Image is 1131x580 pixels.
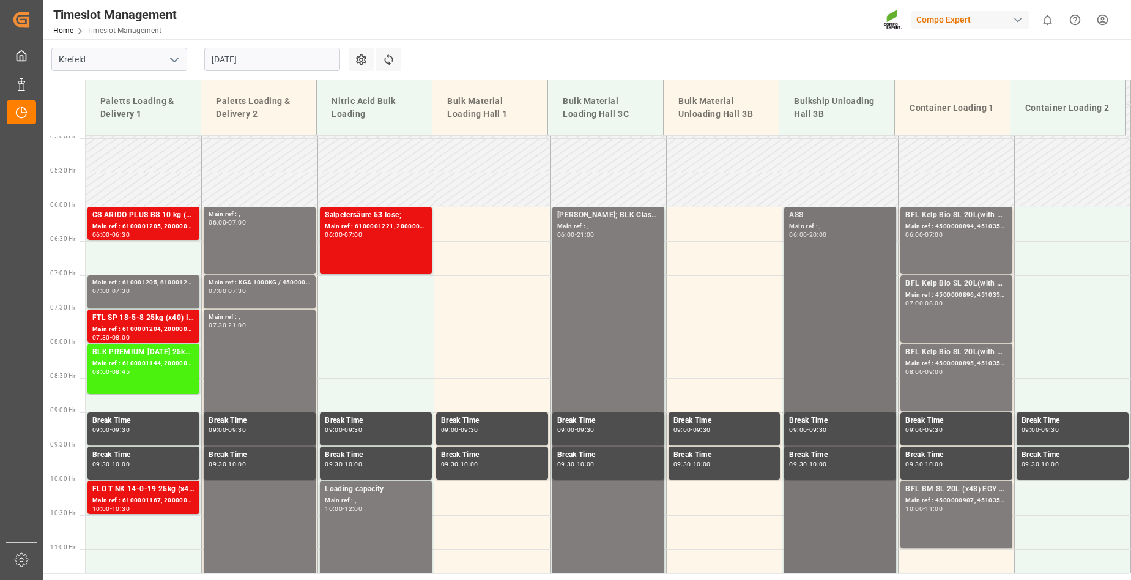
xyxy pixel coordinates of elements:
[905,461,923,467] div: 09:30
[325,427,343,433] div: 09:00
[789,427,807,433] div: 09:00
[925,300,943,306] div: 08:00
[789,209,891,221] div: ASS
[92,221,195,232] div: Main ref : 6100001205, 2000001050;
[50,167,75,174] span: 05:30 Hr
[1022,415,1124,427] div: Break Time
[442,90,538,125] div: Bulk Material Loading Hall 1
[441,449,543,461] div: Break Time
[905,359,1007,369] div: Main ref : 4500000895, 4510356225;
[557,232,575,237] div: 06:00
[575,427,577,433] div: -
[1041,427,1059,433] div: 09:30
[809,232,827,237] div: 20:00
[92,312,195,324] div: FTL SP 18-5-8 25kg (x40) INT;FLO T PERM [DATE] 25kg (x40) INT;
[905,278,1007,290] div: BFL Kelp Bio SL 20L(with B)(x48) EGY MTO;
[911,8,1034,31] button: Compo Expert
[1034,6,1061,34] button: show 0 new notifications
[228,288,246,294] div: 07:30
[325,461,343,467] div: 09:30
[905,97,1000,119] div: Container Loading 1
[53,26,73,35] a: Home
[673,415,776,427] div: Break Time
[343,232,344,237] div: -
[53,6,177,24] div: Timeslot Management
[809,461,827,467] div: 10:00
[905,290,1007,300] div: Main ref : 4500000896, 4510356225;
[95,90,191,125] div: Paletts Loading & Delivery 1
[325,506,343,511] div: 10:00
[325,483,427,496] div: Loading capacity
[92,324,195,335] div: Main ref : 6100001204, 2000001074;
[50,475,75,482] span: 10:00 Hr
[693,427,711,433] div: 09:30
[112,288,130,294] div: 07:30
[92,506,110,511] div: 10:00
[905,221,1007,232] div: Main ref : 4500000894, 4510356225;
[441,427,459,433] div: 09:00
[92,483,195,496] div: FLO T NK 14-0-19 25kg (x40) INT;
[228,322,246,328] div: 21:00
[557,221,659,232] div: Main ref : ,
[905,415,1007,427] div: Break Time
[673,449,776,461] div: Break Time
[905,232,923,237] div: 06:00
[110,506,112,511] div: -
[789,232,807,237] div: 06:00
[226,322,228,328] div: -
[923,427,925,433] div: -
[557,209,659,221] div: [PERSON_NAME]; BLK Classic; 850to
[50,270,75,277] span: 07:00 Hr
[557,449,659,461] div: Break Time
[905,483,1007,496] div: BFL BM SL 20L (x48) EGY MTO;
[575,461,577,467] div: -
[911,11,1029,29] div: Compo Expert
[209,449,311,461] div: Break Time
[577,232,595,237] div: 21:00
[343,506,344,511] div: -
[575,232,577,237] div: -
[925,461,943,467] div: 10:00
[92,232,110,237] div: 06:00
[325,449,427,461] div: Break Time
[209,209,311,220] div: Main ref : ,
[789,461,807,467] div: 09:30
[459,427,461,433] div: -
[110,288,112,294] div: -
[923,461,925,467] div: -
[92,415,195,427] div: Break Time
[693,461,711,467] div: 10:00
[209,322,226,328] div: 07:30
[344,232,362,237] div: 07:00
[905,346,1007,359] div: BFL Kelp Bio SL 20L(with B)(x48) EGY MTO;
[209,288,226,294] div: 07:00
[691,461,692,467] div: -
[673,427,691,433] div: 09:00
[344,506,362,511] div: 12:00
[327,90,422,125] div: Nitric Acid Bulk Loading
[92,209,195,221] div: CS ARIDO PLUS BS 10 kg (x40) FR, DACH;
[1022,461,1039,467] div: 09:30
[459,461,461,467] div: -
[673,461,691,467] div: 09:30
[923,232,925,237] div: -
[441,461,459,467] div: 09:30
[809,427,827,433] div: 09:30
[112,506,130,511] div: 10:30
[577,461,595,467] div: 10:00
[673,90,769,125] div: Bulk Material Unloading Hall 3B
[343,461,344,467] div: -
[344,461,362,467] div: 10:00
[226,288,228,294] div: -
[325,496,427,506] div: Main ref : ,
[92,427,110,433] div: 09:00
[50,304,75,311] span: 07:30 Hr
[92,449,195,461] div: Break Time
[925,232,943,237] div: 07:00
[807,427,809,433] div: -
[905,369,923,374] div: 08:00
[112,232,130,237] div: 06:30
[925,427,943,433] div: 09:30
[165,50,183,69] button: open menu
[789,415,891,427] div: Break Time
